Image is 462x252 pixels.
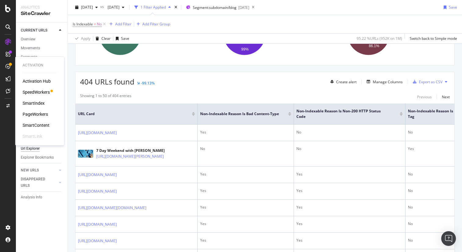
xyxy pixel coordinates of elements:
a: Analysis Info [21,194,63,201]
div: Clear [101,36,111,41]
a: Activation Hub [23,78,51,84]
button: Add Filter [107,21,131,28]
div: Manage Columns [373,79,403,85]
div: Yes [296,205,403,210]
div: Yes [200,221,291,227]
div: Yes [200,238,291,243]
a: Explorer Bookmarks [21,154,63,161]
a: SmartIndex [23,100,45,106]
div: Apply [81,36,90,41]
a: NEW URLS [21,167,57,174]
button: Create alert [328,77,357,87]
img: main image [78,150,93,158]
div: Previous [417,94,432,100]
div: Url Explorer [21,145,40,152]
button: Previous [417,93,432,100]
div: SiteCrawler [21,10,63,17]
div: Overview [21,36,35,43]
a: PageWorkers [23,111,48,117]
div: Yes [296,238,403,243]
div: Showing 1 to 50 of 404 entries [80,93,131,100]
button: Segment:subdomain/blog[DATE] [184,2,249,12]
div: Activation [23,63,57,68]
text: 86.1% [369,44,379,48]
span: URL Card [78,111,190,117]
span: Non-Indexable Reason is Bad Content-Type [200,111,279,117]
button: Save [441,2,457,12]
a: SmartContent [23,122,50,128]
div: 7 Day Weekend with [PERSON_NAME] [96,148,190,153]
button: Apply [73,34,90,43]
a: [URL][DOMAIN_NAME][PERSON_NAME] [96,153,164,160]
div: No [200,146,291,152]
div: NEW URLS [21,167,39,174]
div: A chart. [204,7,326,61]
div: Analysis Info [21,194,42,201]
div: Analytics [21,5,63,10]
span: Is Indexable [73,21,93,27]
a: Segments [21,54,63,60]
div: Yes [296,171,403,177]
button: Add Filter Group [134,21,170,28]
div: Yes [296,188,403,194]
div: Add Filter [115,21,131,27]
div: Yes [296,221,403,227]
div: No [296,130,403,135]
text: 99% [241,47,248,51]
div: DISAPPEARED URLS [21,176,52,189]
div: Segments [21,54,37,60]
div: A chart. [80,7,201,61]
div: Save [121,36,129,41]
button: [DATE] [73,2,100,12]
button: Manage Columns [364,78,403,85]
a: [URL][DOMAIN_NAME] [78,130,117,136]
div: Export as CSV [419,79,442,85]
a: Movements [21,45,63,51]
span: 404 URLs found [80,77,134,87]
div: Yes [200,130,291,135]
div: Open Intercom Messenger [441,231,456,246]
div: 95.22 % URLs ( 952K on 1M ) [357,36,402,41]
span: 2025 Sep. 9th [105,5,119,10]
span: No [97,20,102,28]
div: Yes [200,188,291,194]
div: 1 Filter Applied [141,5,166,10]
div: -99.13% [141,81,155,86]
button: Save [113,34,129,43]
a: CURRENT URLS [21,27,57,34]
div: Add Filter Group [142,21,170,27]
div: Save [449,5,457,10]
a: [URL][DOMAIN_NAME][DOMAIN_NAME] [78,205,146,211]
span: = [94,21,96,27]
button: [DATE] [105,2,127,12]
div: Yes [200,171,291,177]
button: Export as CSV [410,77,442,87]
button: Clear [93,34,111,43]
div: Next [442,94,450,100]
a: SpeedWorkers [23,89,50,95]
div: A chart. [328,7,450,61]
div: Create alert [336,79,357,85]
span: Segment: subdomain/blog [193,5,237,10]
a: [URL][DOMAIN_NAME] [78,172,117,178]
div: No [296,146,403,152]
a: [URL][DOMAIN_NAME] [78,238,117,244]
a: DISAPPEARED URLS [21,176,57,189]
button: 1 Filter Applied [132,2,173,12]
span: Non-Indexable Reason is Non-200 HTTP Status Code [296,108,391,119]
div: [DATE] [238,5,249,10]
span: 2025 Sep. 23rd [81,5,93,10]
a: [URL][DOMAIN_NAME] [78,221,117,228]
button: Switch back to Simple mode [407,34,457,43]
a: [URL][DOMAIN_NAME] [78,188,117,194]
button: Next [442,93,450,100]
div: CURRENT URLS [21,27,47,34]
div: SmartLink [23,133,42,139]
div: Movements [21,45,40,51]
